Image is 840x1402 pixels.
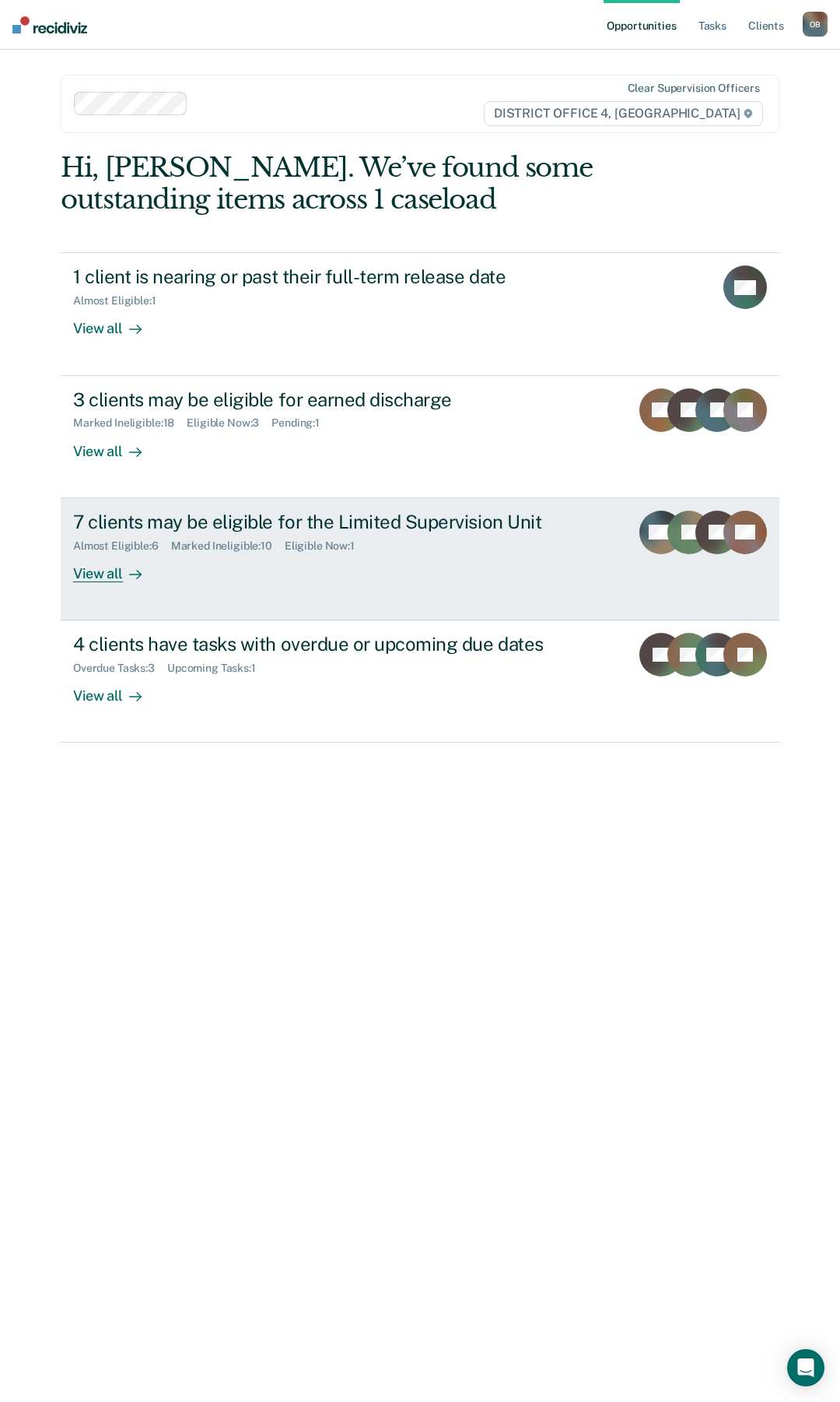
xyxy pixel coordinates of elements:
div: Almost Eligible : 1 [73,294,169,307]
a: 7 clients may be eligible for the Limited Supervision UnitAlmost Eligible:6Marked Ineligible:10El... [61,498,779,620]
div: Upcoming Tasks : 1 [167,662,268,675]
div: View all [73,307,160,338]
div: Marked Ineligible : 18 [73,416,187,430]
div: Eligible Now : 1 [285,539,367,553]
a: 3 clients may be eligible for earned dischargeMarked Ineligible:18Eligible Now:3Pending:1View all [61,376,779,498]
div: Open Intercom Messenger [787,1349,824,1386]
div: View all [73,552,160,582]
a: 4 clients have tasks with overdue or upcoming due datesOverdue Tasks:3Upcoming Tasks:1View all [61,620,779,743]
div: 1 client is nearing or past their full-term release date [73,265,619,288]
a: 1 client is nearing or past their full-term release dateAlmost Eligible:1View all [61,252,779,375]
span: DISTRICT OFFICE 4, [GEOGRAPHIC_DATA] [484,101,763,126]
div: Marked Ineligible : 10 [171,539,285,553]
div: Overdue Tasks : 3 [73,662,167,675]
div: Eligible Now : 3 [187,416,271,430]
div: 3 clients may be eligible for earned discharge [73,388,618,411]
div: Pending : 1 [271,416,332,430]
img: Recidiviz [12,16,87,33]
div: O B [803,12,828,37]
div: 4 clients have tasks with overdue or upcoming due dates [73,633,618,655]
div: View all [73,430,160,460]
button: OB [803,12,828,37]
div: 7 clients may be eligible for the Limited Supervision Unit [73,511,618,533]
div: Hi, [PERSON_NAME]. We’ve found some outstanding items across 1 caseload [61,152,635,216]
div: Almost Eligible : 6 [73,539,171,553]
div: Clear supervision officers [628,82,760,95]
div: View all [73,675,160,705]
